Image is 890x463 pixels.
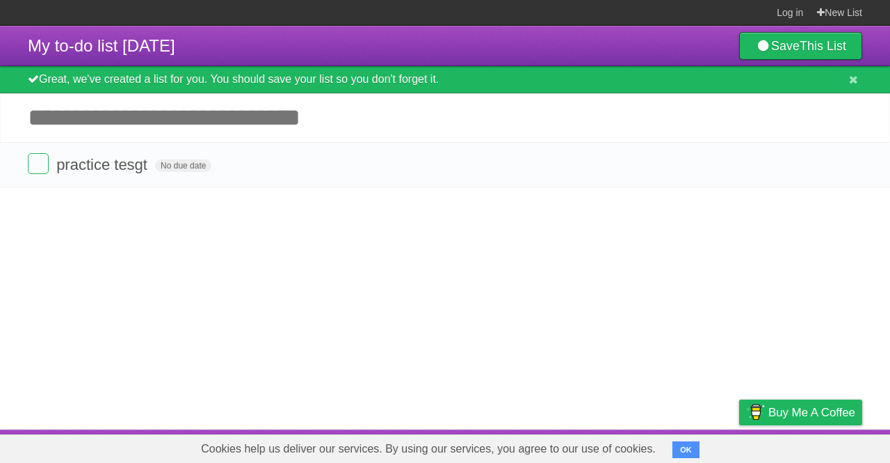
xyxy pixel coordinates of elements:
[554,433,583,460] a: About
[721,433,757,460] a: Privacy
[155,159,211,172] span: No due date
[775,433,862,460] a: Suggest a feature
[800,39,846,53] b: This List
[674,433,704,460] a: Terms
[746,400,765,424] img: Buy me a coffee
[28,153,49,174] label: Done
[768,400,855,425] span: Buy me a coffee
[28,36,175,55] span: My to-do list [DATE]
[739,400,862,425] a: Buy me a coffee
[600,433,656,460] a: Developers
[672,441,699,458] button: OK
[56,156,151,173] span: practice tesgt
[739,32,862,60] a: SaveThis List
[187,435,670,463] span: Cookies help us deliver our services. By using our services, you agree to our use of cookies.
